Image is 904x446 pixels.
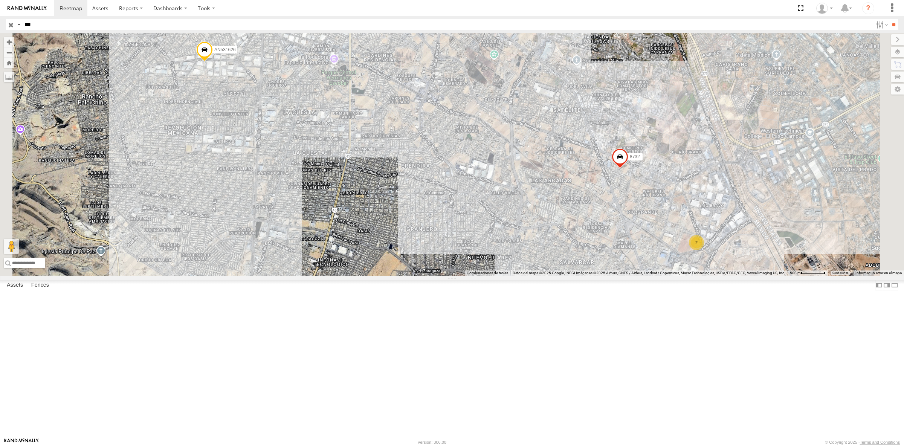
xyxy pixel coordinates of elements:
[214,47,236,53] span: AN531626
[4,239,19,254] button: Arrastra el hombrecito naranja al mapa para abrir Street View
[814,3,835,14] div: Roberto Garcia
[825,440,900,444] div: © Copyright 2025 -
[788,270,828,276] button: Escala del mapa: 500 m por 61 píxeles
[4,438,39,446] a: Visit our Website
[513,271,785,275] span: Datos del mapa ©2025 Google, INEGI Imágenes ©2025 Airbus, CNES / Airbus, Landsat / Copernicus, Ma...
[630,154,640,159] span: 8732
[27,280,53,290] label: Fences
[4,37,14,47] button: Zoom in
[3,280,27,290] label: Assets
[891,84,904,95] label: Map Settings
[832,272,848,275] a: Condiciones (se abre en una nueva pestaña)
[862,2,874,14] i: ?
[4,58,14,68] button: Zoom Home
[883,280,890,291] label: Dock Summary Table to the Right
[689,235,704,250] div: 2
[875,280,883,291] label: Dock Summary Table to the Left
[418,440,446,444] div: Version: 306.00
[16,19,22,30] label: Search Query
[8,6,47,11] img: rand-logo.svg
[4,47,14,58] button: Zoom out
[4,72,14,82] label: Measure
[873,19,889,30] label: Search Filter Options
[790,271,801,275] span: 500 m
[467,270,508,276] button: Combinaciones de teclas
[860,440,900,444] a: Terms and Conditions
[891,280,898,291] label: Hide Summary Table
[855,271,902,275] a: Informar un error en el mapa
